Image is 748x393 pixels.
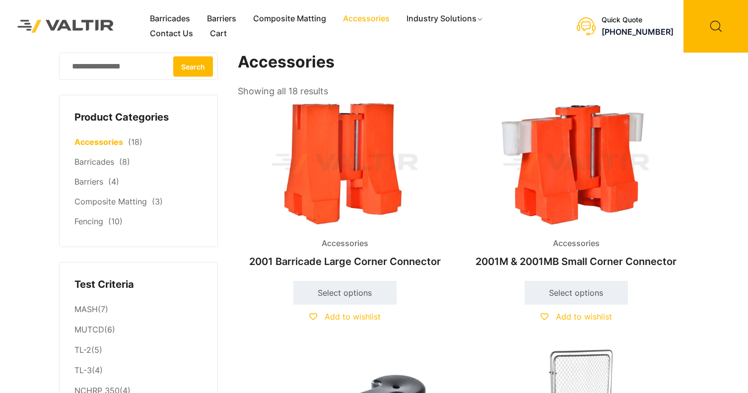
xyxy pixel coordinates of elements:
[74,216,103,226] a: Fencing
[469,99,683,272] a: Accessories2001M & 2001MB Small Corner Connector
[238,251,452,272] h2: 2001 Barricade Large Corner Connector
[602,16,674,24] div: Quick Quote
[74,196,147,206] a: Composite Matting
[74,365,92,375] a: TL-3
[74,340,203,361] li: (5)
[141,11,199,26] a: Barricades
[108,216,123,226] span: (10)
[74,110,203,125] h4: Product Categories
[325,312,381,322] span: Add to wishlist
[128,137,142,147] span: (18)
[74,361,203,381] li: (4)
[74,137,123,147] a: Accessories
[74,320,203,340] li: (6)
[238,53,684,72] h1: Accessories
[173,56,213,76] button: Search
[309,312,381,322] a: Add to wishlist
[556,312,612,322] span: Add to wishlist
[398,11,492,26] a: Industry Solutions
[238,99,452,272] a: Accessories2001 Barricade Large Corner Connector
[202,26,235,41] a: Cart
[74,299,203,320] li: (7)
[74,277,203,292] h4: Test Criteria
[74,177,103,187] a: Barriers
[199,11,245,26] a: Barriers
[245,11,335,26] a: Composite Matting
[541,312,612,322] a: Add to wishlist
[602,27,674,37] a: [PHONE_NUMBER]
[7,10,124,43] img: Valtir Rentals
[74,157,114,167] a: Barricades
[152,196,163,206] span: (3)
[74,345,91,355] a: TL-2
[141,26,202,41] a: Contact Us
[238,83,328,100] p: Showing all 18 results
[74,304,98,314] a: MASH
[525,281,628,305] a: Select options for “2001M & 2001MB Small Corner Connector”
[293,281,397,305] a: Select options for “2001 Barricade Large Corner Connector”
[119,157,130,167] span: (8)
[335,11,398,26] a: Accessories
[74,325,104,334] a: MUTCD
[469,251,683,272] h2: 2001M & 2001MB Small Corner Connector
[545,236,607,251] span: Accessories
[314,236,376,251] span: Accessories
[108,177,119,187] span: (4)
